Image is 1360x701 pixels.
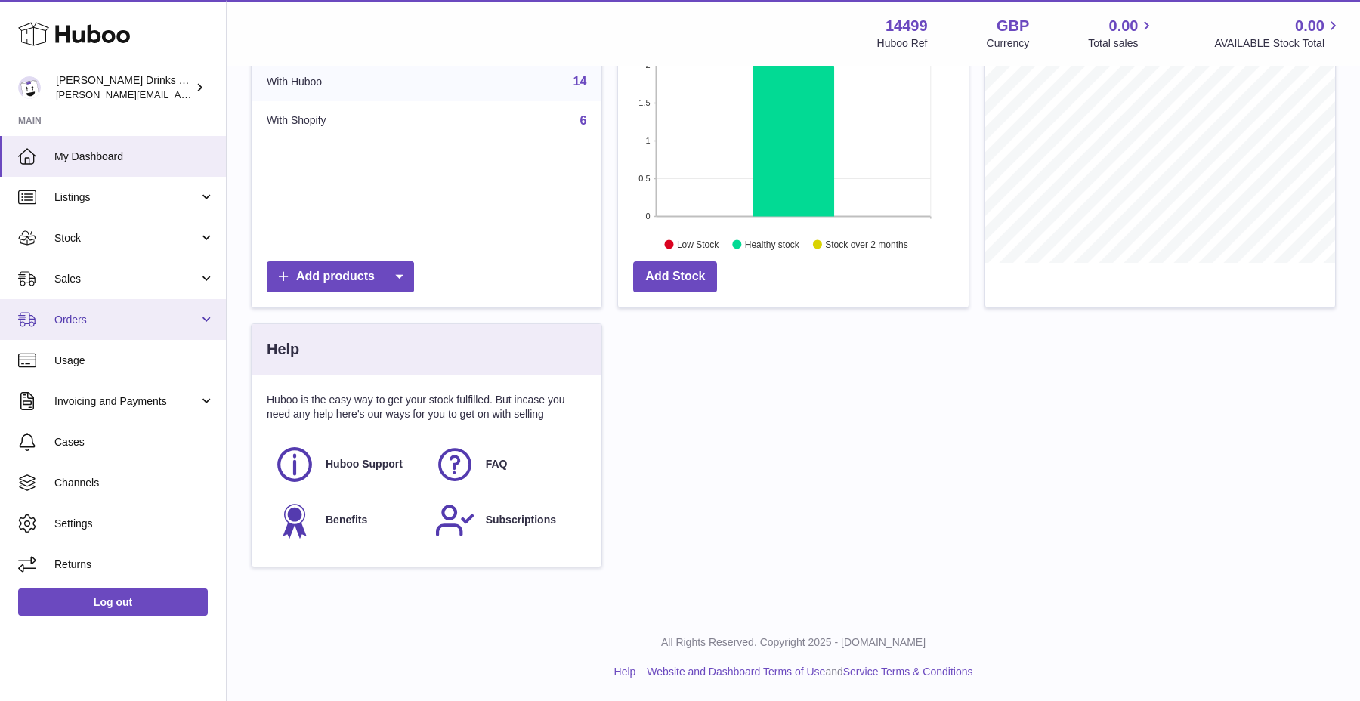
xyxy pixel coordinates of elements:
a: Help [614,665,636,678]
span: AVAILABLE Stock Total [1214,36,1342,51]
span: Sales [54,272,199,286]
text: 2 [646,60,651,69]
h3: Help [267,339,299,360]
a: Huboo Support [274,444,419,485]
text: Healthy stock [745,239,800,250]
p: All Rights Reserved. Copyright 2025 - [DOMAIN_NAME] [239,635,1348,650]
strong: 14499 [886,16,928,36]
a: 6 [580,114,586,127]
td: With Shopify [252,101,440,141]
span: Listings [54,190,199,205]
span: Channels [54,476,215,490]
li: and [641,665,972,679]
a: Log out [18,588,208,616]
span: 0.00 [1295,16,1324,36]
a: Add Stock [633,261,717,292]
text: Low Stock [677,239,719,250]
text: 0 [646,212,651,221]
text: 0.5 [639,174,651,183]
span: 0.00 [1109,16,1139,36]
a: 0.00 AVAILABLE Stock Total [1214,16,1342,51]
text: 1.5 [639,98,651,107]
a: FAQ [434,444,580,485]
a: Service Terms & Conditions [843,665,973,678]
span: [PERSON_NAME][EMAIL_ADDRESS][DOMAIN_NAME] [56,88,303,100]
text: Stock over 2 months [826,239,908,250]
span: Subscriptions [486,513,556,527]
a: 0.00 Total sales [1088,16,1155,51]
a: 14 [573,75,587,88]
span: My Dashboard [54,150,215,164]
span: Settings [54,517,215,531]
a: Subscriptions [434,500,580,541]
a: Website and Dashboard Terms of Use [647,665,825,678]
span: FAQ [486,457,508,471]
span: Returns [54,557,215,572]
span: Cases [54,435,215,449]
a: Add products [267,261,414,292]
span: Benefits [326,513,367,527]
span: Huboo Support [326,457,403,471]
span: Invoicing and Payments [54,394,199,409]
span: Stock [54,231,199,246]
span: Usage [54,354,215,368]
span: Total sales [1088,36,1155,51]
img: daniel@zoosdrinks.com [18,76,41,99]
a: Benefits [274,500,419,541]
td: With Huboo [252,62,440,101]
div: Currency [987,36,1030,51]
div: [PERSON_NAME] Drinks LTD (t/a Zooz) [56,73,192,102]
strong: GBP [997,16,1029,36]
span: Orders [54,313,199,327]
div: Huboo Ref [877,36,928,51]
text: 1 [646,136,651,145]
p: Huboo is the easy way to get your stock fulfilled. But incase you need any help here's our ways f... [267,393,586,422]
